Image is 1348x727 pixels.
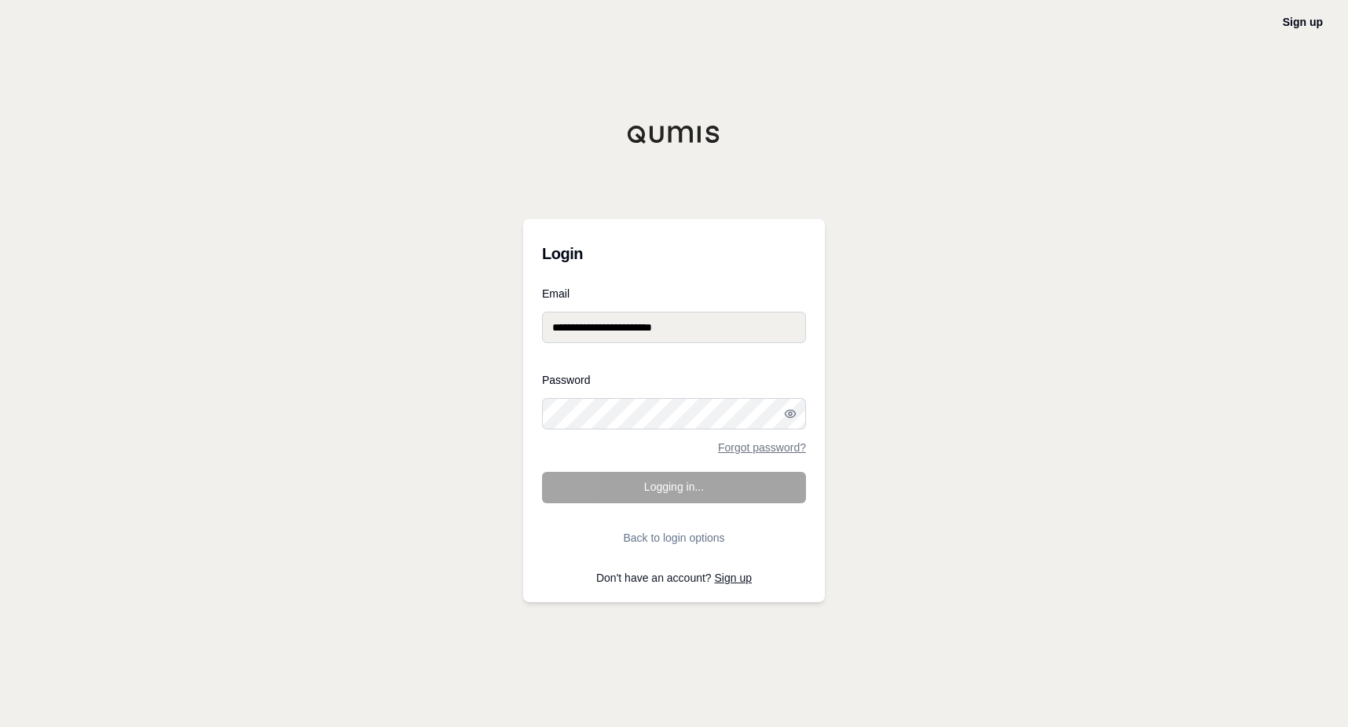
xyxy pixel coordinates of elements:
a: Sign up [715,572,752,584]
label: Password [542,374,806,385]
button: Back to login options [542,522,806,553]
img: Qumis [627,125,721,144]
a: Forgot password? [718,442,806,453]
a: Sign up [1283,16,1323,28]
label: Email [542,288,806,299]
p: Don't have an account? [542,572,806,583]
h3: Login [542,238,806,269]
